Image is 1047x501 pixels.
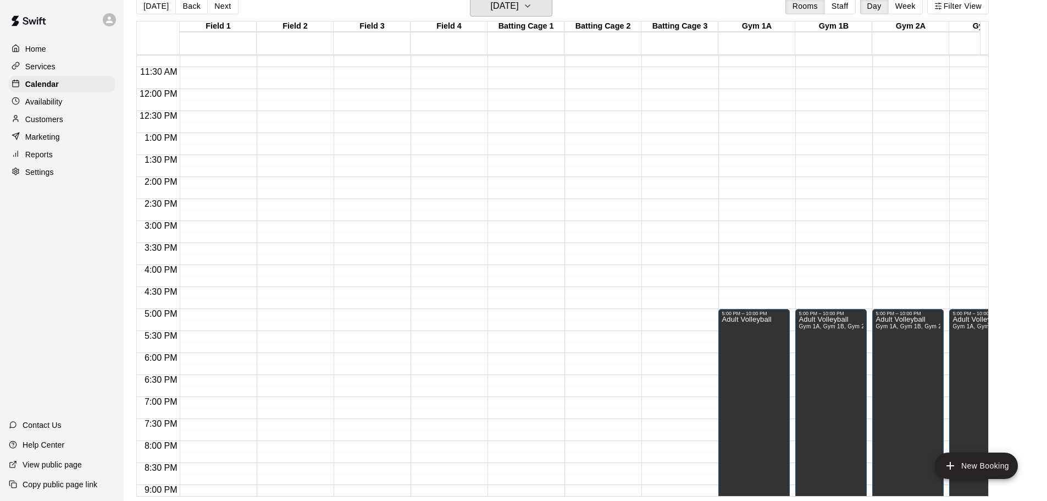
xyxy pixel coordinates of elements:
span: 6:30 PM [142,375,180,384]
span: 12:30 PM [137,111,180,120]
div: Gym 1A [718,21,795,32]
p: Help Center [23,439,64,450]
div: 5:00 PM – 10:00 PM [722,311,786,316]
span: 9:00 PM [142,485,180,494]
a: Services [9,58,115,75]
p: Availability [25,96,63,107]
p: Reports [25,149,53,160]
span: 8:00 PM [142,441,180,450]
a: Customers [9,111,115,128]
a: Reports [9,146,115,163]
span: 11:30 AM [137,67,180,76]
a: Marketing [9,129,115,145]
span: 12:00 PM [137,89,180,98]
span: 4:30 PM [142,287,180,296]
div: Gym 2B [949,21,1026,32]
span: 1:00 PM [142,133,180,142]
div: Batting Cage 3 [641,21,718,32]
span: 3:30 PM [142,243,180,252]
span: Gym 1A, Gym 1B, Gym 2A, Gym 2B [876,323,970,329]
a: Calendar [9,76,115,92]
div: Field 4 [411,21,488,32]
p: Customers [25,114,63,125]
p: Settings [25,167,54,178]
p: Services [25,61,56,72]
span: 5:30 PM [142,331,180,340]
p: Calendar [25,79,59,90]
p: Home [25,43,46,54]
a: Settings [9,164,115,180]
button: add [935,453,1018,479]
div: Field 1 [180,21,257,32]
div: Gym 1B [795,21,872,32]
p: Marketing [25,131,60,142]
div: Batting Cage 2 [564,21,641,32]
p: Contact Us [23,420,62,431]
span: 5:00 PM [142,309,180,318]
span: 6:00 PM [142,353,180,362]
span: 7:00 PM [142,397,180,406]
div: 5:00 PM – 10:00 PM [952,311,1017,316]
div: Gym 2A [872,21,949,32]
div: Field 3 [334,21,411,32]
span: 7:30 PM [142,419,180,428]
span: 4:00 PM [142,265,180,274]
p: View public page [23,459,82,470]
div: Batting Cage 1 [488,21,564,32]
span: 2:00 PM [142,177,180,186]
span: 2:30 PM [142,199,180,208]
a: Availability [9,93,115,110]
div: 5:00 PM – 10:00 PM [799,311,863,316]
div: 5:00 PM – 10:00 PM [876,311,940,316]
div: Field 2 [257,21,334,32]
span: 3:00 PM [142,221,180,230]
span: 1:30 PM [142,155,180,164]
span: 8:30 PM [142,463,180,472]
p: Copy public page link [23,479,97,490]
span: Gym 1A, Gym 1B, Gym 2A, Gym 2B [799,323,893,329]
span: Gym 1A, Gym 1B, Gym 2A, Gym 2B [952,323,1046,329]
a: Home [9,41,115,57]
